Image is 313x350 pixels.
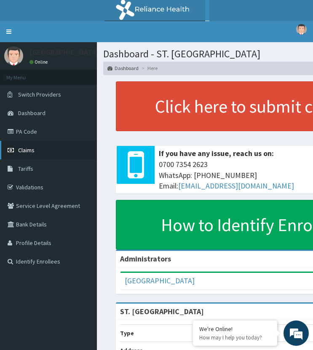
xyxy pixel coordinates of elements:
b: If you have any issue, reach us on: [159,148,274,158]
span: Tariffs [18,165,33,172]
b: Type [120,329,134,337]
p: How may I help you today? [199,334,271,341]
a: Dashboard [107,65,139,72]
img: d_794563401_company_1708531726252_794563401 [16,42,34,63]
div: Minimize live chat window [138,4,158,24]
div: We're Online! [199,325,271,333]
b: Administrators [120,254,171,264]
img: User Image [296,24,307,35]
span: We're online! [49,106,116,191]
span: Claims [18,146,35,154]
span: Dashboard [18,109,45,117]
textarea: Type your message and hit 'Enter' [4,230,161,260]
span: Switch Providers [18,91,61,98]
a: [EMAIL_ADDRESS][DOMAIN_NAME] [178,181,294,191]
li: Here [139,65,158,72]
img: User Image [4,46,23,65]
a: [GEOGRAPHIC_DATA] [125,276,195,285]
a: Online [29,59,50,65]
strong: ST. [GEOGRAPHIC_DATA] [120,307,204,316]
div: Chat with us now [44,47,142,58]
p: [GEOGRAPHIC_DATA] [29,48,99,56]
